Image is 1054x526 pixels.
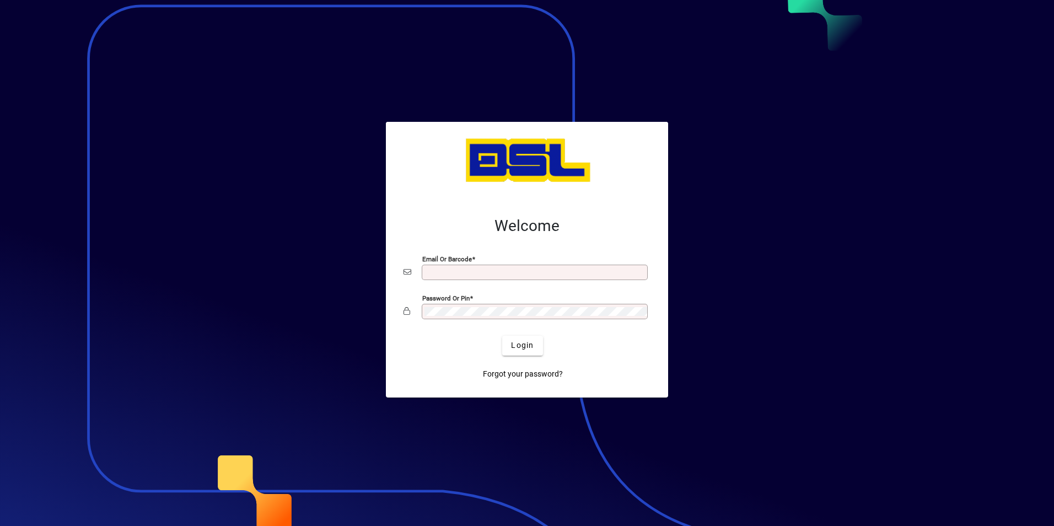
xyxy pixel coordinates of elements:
[422,294,470,302] mat-label: Password or Pin
[422,255,472,262] mat-label: Email or Barcode
[404,217,650,235] h2: Welcome
[511,340,534,351] span: Login
[502,336,542,356] button: Login
[483,368,563,380] span: Forgot your password?
[478,364,567,384] a: Forgot your password?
